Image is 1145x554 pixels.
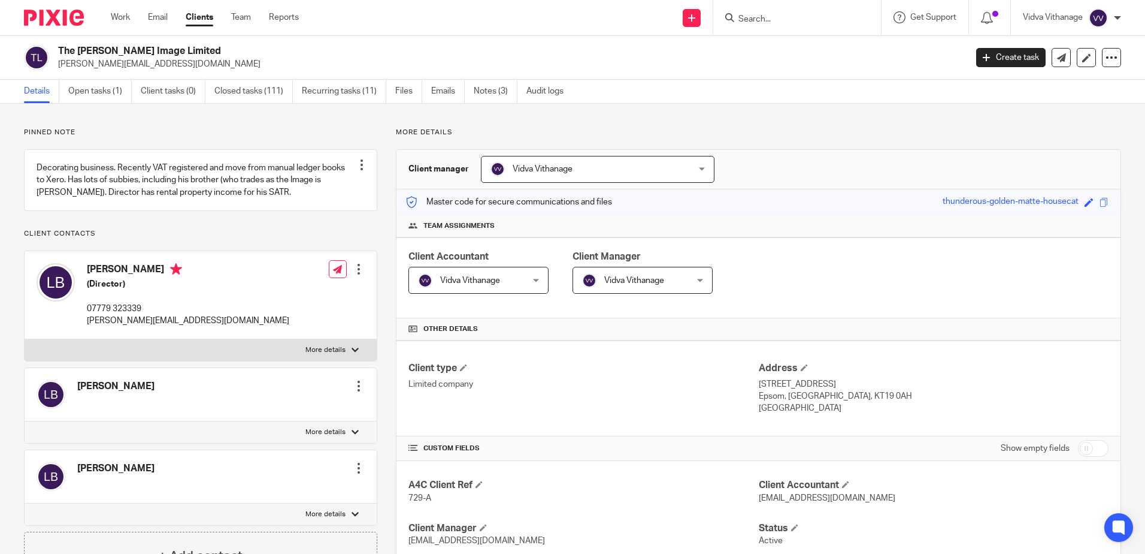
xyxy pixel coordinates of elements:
a: Open tasks (1) [68,80,132,103]
img: svg%3E [24,45,49,70]
img: svg%3E [37,380,65,409]
p: More details [305,345,346,355]
a: Files [395,80,422,103]
img: svg%3E [1089,8,1108,28]
h4: [PERSON_NAME] [87,263,289,278]
p: Master code for secure communications and files [405,196,612,208]
a: Closed tasks (111) [214,80,293,103]
p: [PERSON_NAME][EMAIL_ADDRESS][DOMAIN_NAME] [58,58,958,70]
a: Work [111,11,130,23]
img: Pixie [24,10,84,26]
a: Clients [186,11,213,23]
span: Vidva Vithanage [604,276,664,285]
h4: Client Accountant [759,479,1108,492]
p: Epsom, [GEOGRAPHIC_DATA], KT19 0AH [759,390,1108,402]
span: Get Support [910,13,956,22]
span: [EMAIL_ADDRESS][DOMAIN_NAME] [759,494,895,502]
p: 07779 323339 [87,303,289,315]
label: Show empty fields [1001,442,1070,454]
p: Vidva Vithanage [1023,11,1083,23]
span: Active [759,537,783,545]
span: 729-A [408,494,431,502]
h2: The [PERSON_NAME] Image Limited [58,45,778,58]
span: Client Accountant [408,252,489,261]
p: More details [305,427,346,437]
img: svg%3E [490,162,505,176]
img: svg%3E [37,462,65,491]
a: Client tasks (0) [141,80,205,103]
h4: Client Manager [408,522,758,535]
h3: Client manager [408,163,469,175]
h4: A4C Client Ref [408,479,758,492]
h4: CUSTOM FIELDS [408,444,758,453]
a: Recurring tasks (11) [302,80,386,103]
h4: Address [759,362,1108,375]
h4: Client type [408,362,758,375]
p: More details [396,128,1121,137]
div: thunderous-golden-matte-housecat [943,195,1079,209]
a: Team [231,11,251,23]
h4: [PERSON_NAME] [77,380,155,393]
h4: Status [759,522,1108,535]
p: More details [305,510,346,519]
span: Client Manager [572,252,641,261]
p: Client contacts [24,229,377,239]
h5: (Director) [87,278,289,290]
a: Audit logs [526,80,572,103]
img: svg%3E [418,273,432,288]
a: Email [148,11,168,23]
p: [GEOGRAPHIC_DATA] [759,402,1108,414]
input: Search [737,14,845,25]
span: Other details [423,324,478,334]
a: Create task [976,48,1046,67]
p: Limited company [408,378,758,390]
img: svg%3E [582,273,596,288]
span: Vidva Vithanage [440,276,500,285]
span: Team assignments [423,221,495,231]
a: Notes (3) [474,80,517,103]
img: svg%3E [37,263,75,302]
p: [STREET_ADDRESS] [759,378,1108,390]
p: [PERSON_NAME][EMAIL_ADDRESS][DOMAIN_NAME] [87,315,289,327]
span: [EMAIL_ADDRESS][DOMAIN_NAME] [408,537,545,545]
a: Emails [431,80,465,103]
a: Details [24,80,59,103]
span: Vidva Vithanage [513,165,572,173]
p: Pinned note [24,128,377,137]
h4: [PERSON_NAME] [77,462,155,475]
a: Reports [269,11,299,23]
i: Primary [170,263,182,275]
